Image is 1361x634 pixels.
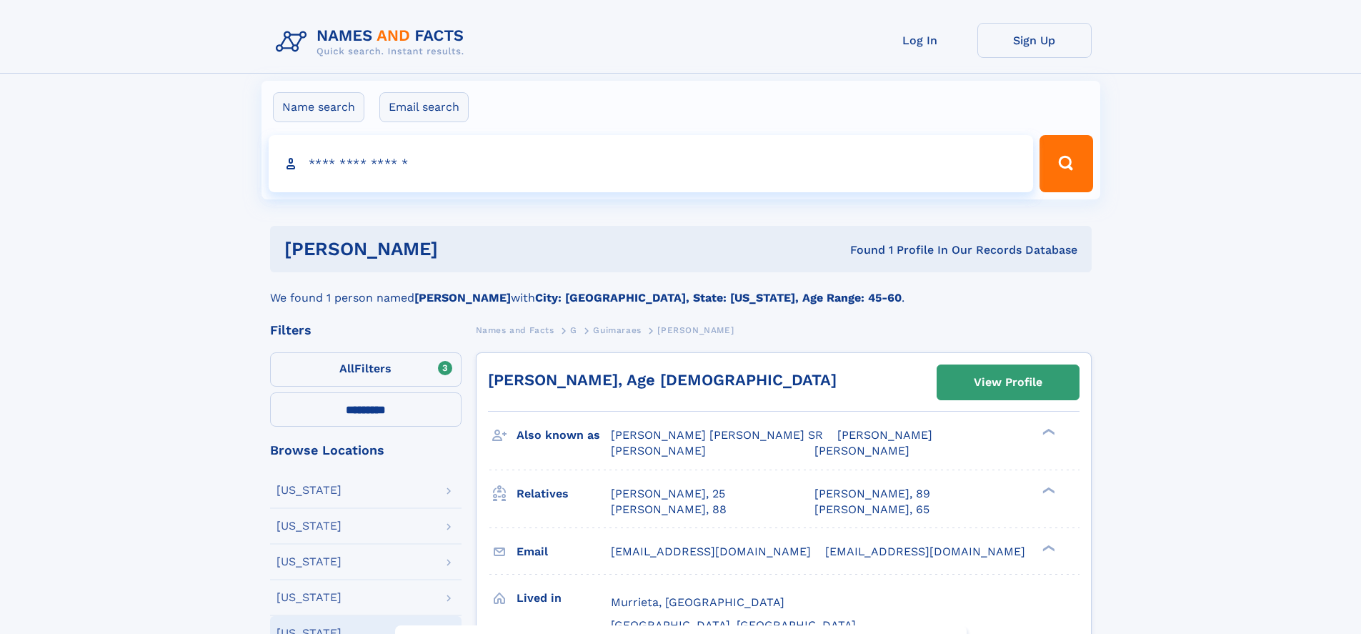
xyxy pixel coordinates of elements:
[339,362,354,375] span: All
[825,545,1025,558] span: [EMAIL_ADDRESS][DOMAIN_NAME]
[414,291,511,304] b: [PERSON_NAME]
[276,520,342,532] div: [US_STATE]
[611,545,811,558] span: [EMAIL_ADDRESS][DOMAIN_NAME]
[1039,485,1056,495] div: ❯
[814,444,909,457] span: [PERSON_NAME]
[611,595,784,609] span: Murrieta, [GEOGRAPHIC_DATA]
[611,618,856,632] span: [GEOGRAPHIC_DATA], [GEOGRAPHIC_DATA]
[273,92,364,122] label: Name search
[611,428,823,442] span: [PERSON_NAME] [PERSON_NAME] SR
[379,92,469,122] label: Email search
[276,592,342,603] div: [US_STATE]
[517,586,611,610] h3: Lived in
[644,242,1077,258] div: Found 1 Profile In Our Records Database
[476,321,554,339] a: Names and Facts
[270,324,462,337] div: Filters
[611,444,706,457] span: [PERSON_NAME]
[593,321,641,339] a: Guimaraes
[611,502,727,517] a: [PERSON_NAME], 88
[269,135,1034,192] input: search input
[837,428,932,442] span: [PERSON_NAME]
[814,502,929,517] a: [PERSON_NAME], 65
[270,352,462,387] label: Filters
[1039,543,1056,553] div: ❯
[270,272,1092,307] div: We found 1 person named with .
[488,371,837,389] a: [PERSON_NAME], Age [DEMOGRAPHIC_DATA]
[570,321,577,339] a: G
[1040,135,1092,192] button: Search Button
[517,482,611,506] h3: Relatives
[1039,427,1056,437] div: ❯
[863,23,977,58] a: Log In
[276,556,342,568] div: [US_STATE]
[974,366,1042,399] div: View Profile
[570,325,577,335] span: G
[937,365,1079,400] a: View Profile
[535,291,902,304] b: City: [GEOGRAPHIC_DATA], State: [US_STATE], Age Range: 45-60
[611,486,725,502] a: [PERSON_NAME], 25
[814,486,930,502] a: [PERSON_NAME], 89
[270,444,462,457] div: Browse Locations
[657,325,734,335] span: [PERSON_NAME]
[977,23,1092,58] a: Sign Up
[517,423,611,447] h3: Also known as
[276,485,342,496] div: [US_STATE]
[517,540,611,564] h3: Email
[270,23,476,61] img: Logo Names and Facts
[593,325,641,335] span: Guimaraes
[284,240,644,258] h1: [PERSON_NAME]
